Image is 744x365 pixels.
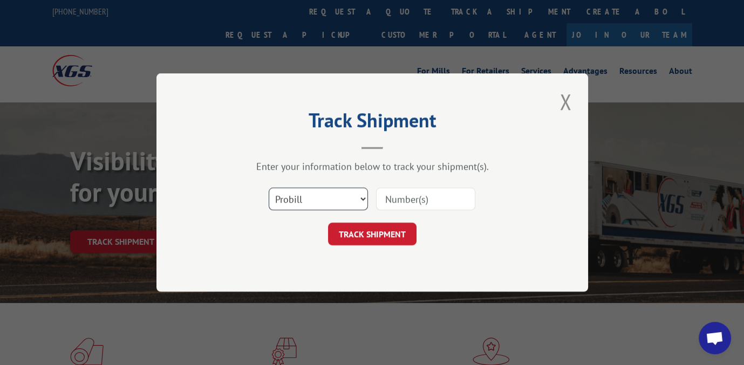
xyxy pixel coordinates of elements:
input: Number(s) [376,188,475,210]
div: Enter your information below to track your shipment(s). [210,160,534,173]
button: TRACK SHIPMENT [328,223,417,245]
button: Close modal [556,87,575,116]
a: Open chat [699,322,731,354]
h2: Track Shipment [210,113,534,133]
